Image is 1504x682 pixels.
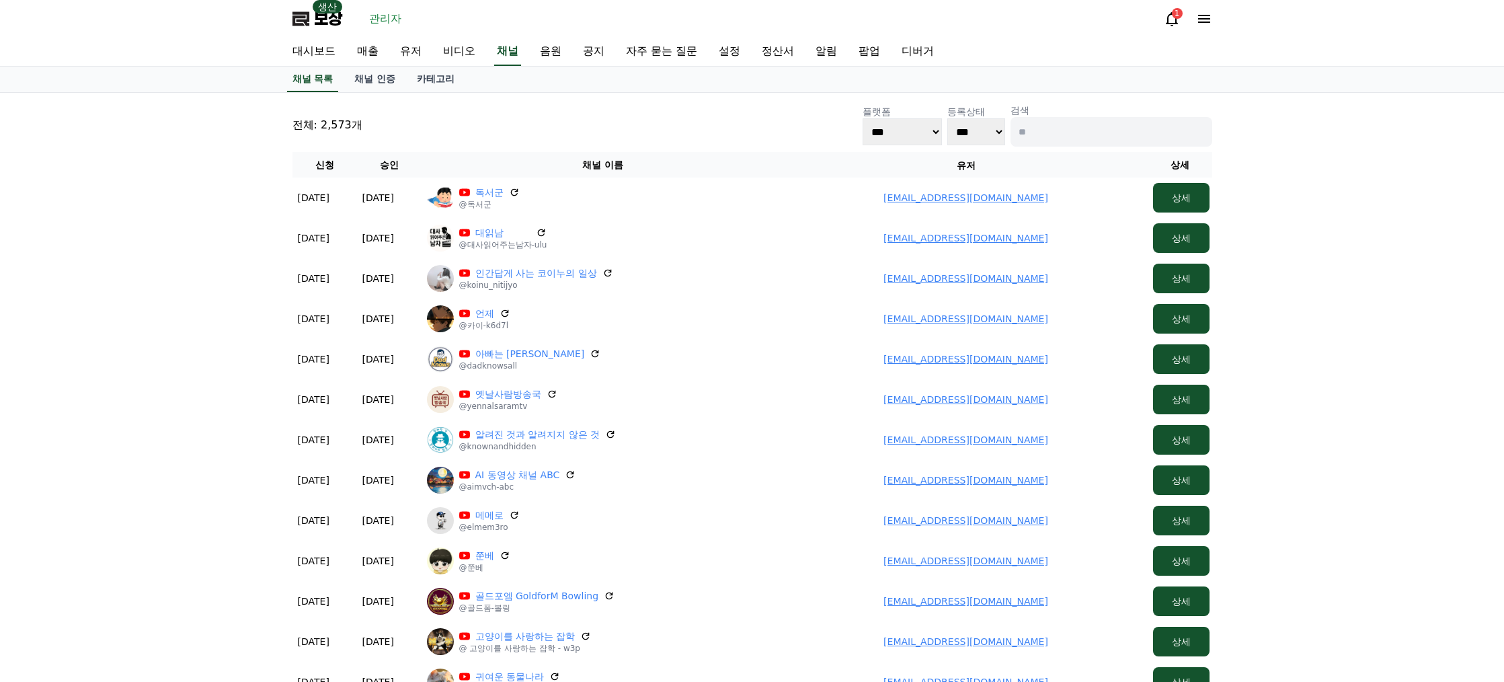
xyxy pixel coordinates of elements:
font: [DATE] [298,233,329,243]
span: Messages [112,447,151,458]
font: 상세 [1172,273,1191,284]
font: @골드폼-볼링 [459,603,510,613]
a: AI 동영상 채널 ABC [475,468,560,482]
font: 고양이를 사랑하는 잡학 [475,631,576,642]
button: 상세 [1153,465,1210,495]
a: 채널 목록 [287,67,339,92]
font: [DATE] [298,515,329,526]
span: Settings [199,447,232,457]
a: 골드포엠 GoldforM Bowling [475,589,599,603]
button: 상세 [1153,506,1210,535]
a: 상세 [1153,233,1210,243]
font: 상세 [1172,192,1191,203]
a: 쭌베 [475,549,494,562]
a: [EMAIL_ADDRESS][DOMAIN_NAME] [883,636,1048,647]
font: @dadknowsall [459,361,518,371]
font: @knownandhidden [459,442,537,451]
img: 독서군 [427,184,454,211]
font: 인간답게 사는 코이누의 일상 [475,268,597,278]
font: [DATE] [362,434,394,445]
a: 인간답게 사는 코이누의 일상 [475,266,597,280]
font: [DATE] [298,394,329,405]
a: 독서군 [475,186,504,199]
font: [DATE] [298,273,329,284]
font: 상세 [1172,434,1191,445]
a: 대시보드 [282,38,346,66]
font: 상세 [1172,556,1191,566]
a: Messages [89,426,173,460]
button: 상세 [1153,183,1210,213]
font: 상세 [1172,596,1191,607]
a: 상세 [1153,354,1210,365]
font: 메메로 [475,510,504,521]
font: 상세 [1172,636,1191,647]
font: 보상 [314,9,342,28]
a: 대읽남 [475,226,531,239]
font: [DATE] [362,556,394,566]
font: [DATE] [362,475,394,486]
font: [DATE] [362,596,394,607]
img: 알려진 것과 알려지지 않은 것 [427,426,454,453]
th: 채널 이름 [422,152,785,178]
font: [EMAIL_ADDRESS][DOMAIN_NAME] [883,475,1048,486]
a: [EMAIL_ADDRESS][DOMAIN_NAME] [883,394,1048,405]
a: [EMAIL_ADDRESS][DOMAIN_NAME] [883,596,1048,607]
a: 정산서 [751,38,805,66]
img: 언제 [427,305,454,332]
a: 팝업 [848,38,891,66]
span: Home [34,447,58,457]
font: 관리자 [369,12,401,25]
a: 매출 [346,38,389,66]
button: 상세 [1153,627,1210,656]
font: @yennalsaramtv [459,402,528,411]
a: [EMAIL_ADDRESS][DOMAIN_NAME] [883,233,1048,243]
font: [DATE] [362,636,394,647]
a: Home [4,426,89,460]
a: 공지 [572,38,615,66]
a: [EMAIL_ADDRESS][DOMAIN_NAME] [883,556,1048,566]
a: 상세 [1153,273,1210,284]
font: [DATE] [298,556,329,566]
a: 디버거 [891,38,945,66]
font: [DATE] [298,475,329,486]
font: [DATE] [362,515,394,526]
a: 옛날사람방송국 [475,387,541,401]
font: [DATE] [298,434,329,445]
a: 상세 [1153,556,1210,566]
font: [DATE] [362,192,394,203]
img: 쭌베 [427,547,454,574]
a: [EMAIL_ADDRESS][DOMAIN_NAME] [883,434,1048,445]
a: [EMAIL_ADDRESS][DOMAIN_NAME] [883,515,1048,526]
a: 상세 [1153,596,1210,607]
img: AI 동영상 채널 ABC [427,467,454,494]
font: 상세 [1172,313,1191,324]
a: 음원 [529,38,572,66]
a: 상세 [1153,475,1210,486]
font: 상세 [1172,233,1191,243]
font: [EMAIL_ADDRESS][DOMAIN_NAME] [883,273,1048,284]
a: 상세 [1153,192,1210,203]
font: [DATE] [362,313,394,324]
button: 상세 [1153,385,1210,414]
button: 상세 [1153,264,1210,293]
img: 인간답게 사는 코이누의 일상 [427,265,454,292]
a: [EMAIL_ADDRESS][DOMAIN_NAME] [883,354,1048,365]
a: 1 [1164,11,1180,27]
a: 고양이를 사랑하는 잡학 [475,630,576,643]
font: 유저 [957,160,976,171]
a: 상세 [1153,313,1210,324]
a: 자주 묻는 질문 [615,38,708,66]
font: AI 동영상 채널 ABC [475,469,560,480]
font: [DATE] [298,354,329,365]
a: 아빠는 [PERSON_NAME] [475,347,585,361]
button: 상세 [1153,425,1210,455]
font: [DATE] [362,394,394,405]
a: 채널 [494,38,521,66]
font: @aimvch-abc [459,482,514,492]
a: [EMAIL_ADDRESS][DOMAIN_NAME] [883,192,1048,203]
